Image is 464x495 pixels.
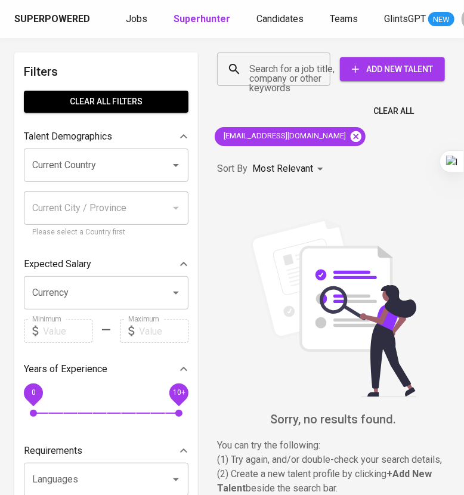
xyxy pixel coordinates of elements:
[384,12,454,27] a: GlintsGPT NEW
[24,439,188,463] div: Requirements
[139,319,188,343] input: Value
[24,91,188,113] button: Clear All filters
[369,100,419,122] button: Clear All
[330,12,360,27] a: Teams
[33,94,179,109] span: Clear All filters
[217,468,432,494] b: + Add New Talent
[168,284,184,301] button: Open
[340,57,445,81] button: Add New Talent
[168,157,184,174] button: Open
[174,13,230,24] b: Superhunter
[217,410,450,429] h6: Sorry, no results found.
[217,453,450,467] p: (1) Try again, and/or double-check your search details,
[330,13,358,24] span: Teams
[428,14,454,26] span: NEW
[244,218,423,397] img: file_searching.svg
[24,444,82,458] p: Requirements
[215,127,366,146] div: [EMAIL_ADDRESS][DOMAIN_NAME]
[24,125,188,148] div: Talent Demographics
[31,389,35,397] span: 0
[256,12,306,27] a: Candidates
[126,13,147,24] span: Jobs
[349,62,435,77] span: Add New Talent
[217,438,450,453] p: You can try the following :
[24,362,107,376] p: Years of Experience
[172,389,185,397] span: 10+
[217,162,248,176] p: Sort By
[168,471,184,488] button: Open
[384,13,426,24] span: GlintsGPT
[24,62,188,81] h6: Filters
[215,131,353,142] span: [EMAIL_ADDRESS][DOMAIN_NAME]
[126,12,150,27] a: Jobs
[24,252,188,276] div: Expected Salary
[14,13,92,26] a: Superpowered
[256,13,304,24] span: Candidates
[373,104,414,119] span: Clear All
[24,357,188,381] div: Years of Experience
[24,257,91,271] p: Expected Salary
[24,129,112,144] p: Talent Demographics
[252,158,327,180] div: Most Relevant
[174,12,233,27] a: Superhunter
[43,319,92,343] input: Value
[252,162,313,176] p: Most Relevant
[14,13,90,26] div: Superpowered
[32,227,180,239] p: Please select a Country first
